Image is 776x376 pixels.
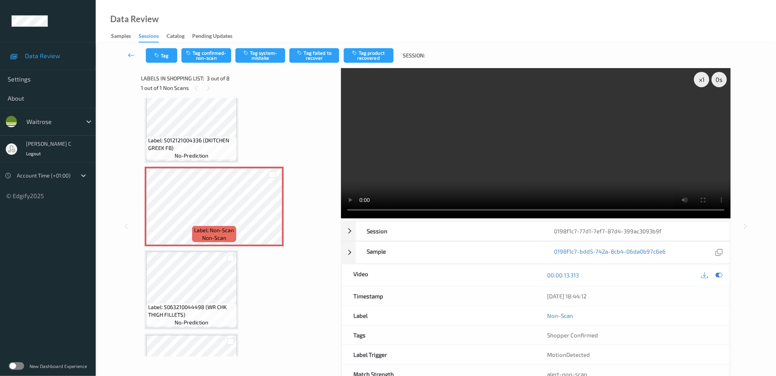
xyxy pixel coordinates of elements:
a: 00:00:13.313 [547,271,579,279]
div: Sample0198f1c7-bdd5-742a-8cb4-06da0b97c6e6 [341,241,730,264]
div: MotionDetected [536,345,730,364]
span: Labels in shopping list: [141,75,204,82]
span: Session: [403,52,425,59]
span: 3 out of 8 [207,75,230,82]
div: Catalog [167,32,185,42]
a: 0198f1c7-bdd5-742a-8cb4-06da0b97c6e6 [554,247,666,258]
span: Label: 5012121004336 (DKITCHEN GREEK FB) [148,137,235,152]
div: Label [342,306,536,325]
div: [DATE] 18:44:12 [547,292,719,300]
a: Samples [111,31,139,42]
button: Tag [146,48,177,63]
div: Tags [342,326,536,345]
button: Tag product recovered [344,48,394,63]
div: Pending Updates [192,32,232,42]
a: Pending Updates [192,31,240,42]
div: Timestamp [342,286,536,306]
span: Shopper Confirmed [547,332,598,339]
div: 1 out of 1 Non Scans [141,83,336,93]
button: Tag system-mistake [235,48,285,63]
span: no-prediction [175,152,209,160]
div: Data Review [110,15,158,23]
a: Catalog [167,31,192,42]
span: non-scan [202,234,226,242]
a: Sessions [139,31,167,42]
span: Label: 5063210044498 (WR CHK THIGH FILLETS) [148,303,235,319]
div: Samples [111,32,131,42]
div: 0198f1c7-77d1-7ef7-87d4-399ac3093b9f [543,221,730,241]
div: Sessions [139,32,159,42]
span: Label: Non-Scan [194,226,234,234]
div: Label Trigger [342,345,536,364]
button: Tag confirmed-non-scan [181,48,231,63]
div: Session [356,221,543,241]
div: 0 s [712,72,727,87]
a: Non-Scan [547,312,573,319]
div: Video [342,264,536,286]
div: Sample [356,242,543,264]
button: Tag failed to recover [289,48,339,63]
div: Session0198f1c7-77d1-7ef7-87d4-399ac3093b9f [341,221,730,241]
span: no-prediction [175,319,209,326]
div: x 1 [694,72,709,87]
